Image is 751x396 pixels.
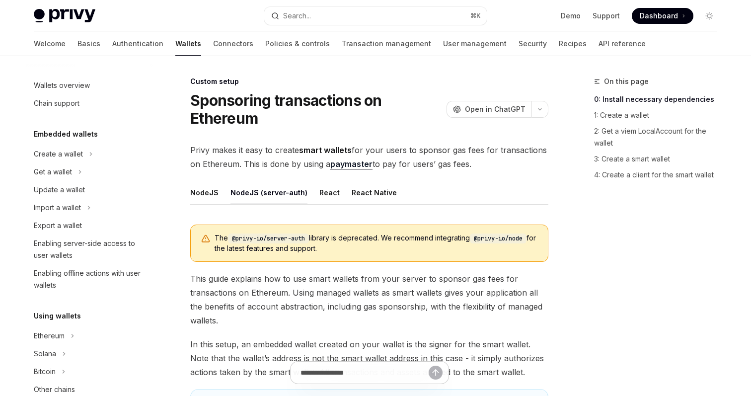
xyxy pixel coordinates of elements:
[470,234,526,243] code: @privy-io/node
[34,220,82,232] div: Export a wallet
[26,327,153,345] button: Ethereum
[330,159,373,169] a: paymaster
[26,235,153,264] a: Enabling server-side access to user wallets
[34,79,90,91] div: Wallets overview
[465,104,526,114] span: Open in ChatGPT
[34,330,65,342] div: Ethereum
[190,91,443,127] h1: Sponsoring transactions on Ethereum
[34,267,147,291] div: Enabling offline actions with user wallets
[34,9,95,23] img: light logo
[34,184,85,196] div: Update a wallet
[213,32,253,56] a: Connectors
[34,348,56,360] div: Solana
[26,217,153,235] a: Export a wallet
[594,167,725,183] a: 4: Create a client for the smart wallet
[604,76,649,87] span: On this page
[640,11,678,21] span: Dashboard
[34,238,147,261] div: Enabling server-side access to user wallets
[215,233,538,253] span: The library is deprecated. We recommend integrating for the latest features and support.
[265,32,330,56] a: Policies & controls
[26,345,153,363] button: Solana
[34,97,79,109] div: Chain support
[593,11,620,21] a: Support
[112,32,163,56] a: Authentication
[34,148,83,160] div: Create a wallet
[342,32,431,56] a: Transaction management
[264,7,487,25] button: Search...⌘K
[519,32,547,56] a: Security
[26,264,153,294] a: Enabling offline actions with user wallets
[443,32,507,56] a: User management
[77,32,100,56] a: Basics
[561,11,581,21] a: Demo
[190,337,548,379] span: In this setup, an embedded wallet created on your wallet is the signer for the smart wallet. Note...
[175,32,201,56] a: Wallets
[26,199,153,217] button: Import a wallet
[594,107,725,123] a: 1: Create a wallet
[594,91,725,107] a: 0: Install necessary dependencies
[559,32,587,56] a: Recipes
[34,202,81,214] div: Import a wallet
[632,8,693,24] a: Dashboard
[228,234,309,243] code: @privy-io/server-auth
[701,8,717,24] button: Toggle dark mode
[34,310,81,322] h5: Using wallets
[190,143,548,171] span: Privy makes it easy to create for your users to sponsor gas fees for transactions on Ethereum. Th...
[319,181,340,204] button: React
[283,10,311,22] div: Search...
[34,166,72,178] div: Get a wallet
[594,151,725,167] a: 3: Create a smart wallet
[599,32,646,56] a: API reference
[26,77,153,94] a: Wallets overview
[34,366,56,378] div: Bitcoin
[201,234,211,244] svg: Warning
[230,181,307,204] button: NodeJS (server-auth)
[26,181,153,199] a: Update a wallet
[300,362,429,384] input: Ask a question...
[26,94,153,112] a: Chain support
[26,145,153,163] button: Create a wallet
[190,77,548,86] div: Custom setup
[34,128,98,140] h5: Embedded wallets
[299,145,352,155] strong: smart wallets
[352,181,397,204] button: React Native
[470,12,481,20] span: ⌘ K
[34,32,66,56] a: Welcome
[594,123,725,151] a: 2: Get a viem LocalAccount for the wallet
[190,272,548,327] span: This guide explains how to use smart wallets from your server to sponsor gas fees for transaction...
[26,163,153,181] button: Get a wallet
[447,101,531,118] button: Open in ChatGPT
[429,366,443,380] button: Send message
[190,181,219,204] button: NodeJS
[26,363,153,381] button: Bitcoin
[34,384,75,396] div: Other chains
